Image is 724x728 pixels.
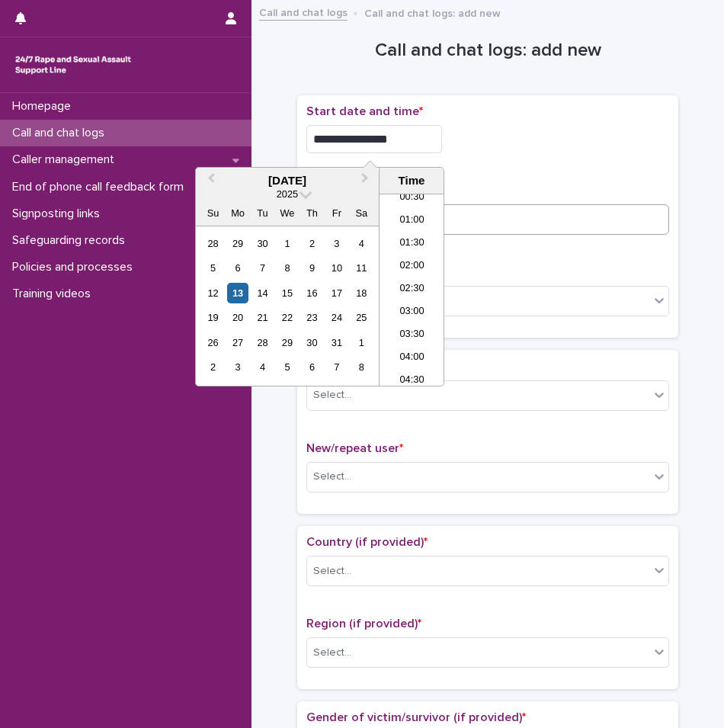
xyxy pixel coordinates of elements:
[302,283,322,303] div: Choose Thursday, October 16th, 2025
[354,169,379,194] button: Next Month
[380,278,444,301] li: 02:30
[380,370,444,393] li: 04:30
[6,180,196,194] p: End of phone call feedback form
[203,258,223,278] div: Choose Sunday, October 5th, 2025
[6,126,117,140] p: Call and chat logs
[302,357,322,377] div: Choose Thursday, November 6th, 2025
[380,233,444,255] li: 01:30
[313,387,351,403] div: Select...
[306,617,421,630] span: Region (if provided)
[252,233,273,254] div: Choose Tuesday, September 30th, 2025
[277,258,297,278] div: Choose Wednesday, October 8th, 2025
[203,203,223,223] div: Su
[313,469,351,485] div: Select...
[313,563,351,579] div: Select...
[277,203,297,223] div: We
[277,357,297,377] div: Choose Wednesday, November 5th, 2025
[6,207,112,221] p: Signposting links
[302,233,322,254] div: Choose Thursday, October 2nd, 2025
[383,174,440,188] div: Time
[351,233,372,254] div: Choose Saturday, October 4th, 2025
[306,105,423,117] span: Start date and time
[227,233,248,254] div: Choose Monday, September 29th, 2025
[306,711,526,723] span: Gender of victim/survivor (if provided)
[252,283,273,303] div: Choose Tuesday, October 14th, 2025
[200,231,373,380] div: month 2025-10
[380,255,444,278] li: 02:00
[351,357,372,377] div: Choose Saturday, November 8th, 2025
[203,332,223,353] div: Choose Sunday, October 26th, 2025
[227,332,248,353] div: Choose Monday, October 27th, 2025
[351,258,372,278] div: Choose Saturday, October 11th, 2025
[326,203,347,223] div: Fr
[203,283,223,303] div: Choose Sunday, October 12th, 2025
[351,307,372,328] div: Choose Saturday, October 25th, 2025
[197,169,222,194] button: Previous Month
[277,332,297,353] div: Choose Wednesday, October 29th, 2025
[252,203,273,223] div: Tu
[380,324,444,347] li: 03:30
[12,50,134,80] img: rhQMoQhaT3yELyF149Cw
[203,233,223,254] div: Choose Sunday, September 28th, 2025
[326,258,347,278] div: Choose Friday, October 10th, 2025
[277,233,297,254] div: Choose Wednesday, October 1st, 2025
[277,307,297,328] div: Choose Wednesday, October 22nd, 2025
[227,283,248,303] div: Choose Monday, October 13th, 2025
[306,536,428,548] span: Country (if provided)
[227,258,248,278] div: Choose Monday, October 6th, 2025
[203,307,223,328] div: Choose Sunday, October 19th, 2025
[6,260,145,274] p: Policies and processes
[364,4,501,21] p: Call and chat logs: add new
[259,3,348,21] a: Call and chat logs
[306,442,403,454] span: New/repeat user
[313,645,351,661] div: Select...
[380,187,444,210] li: 00:30
[227,307,248,328] div: Choose Monday, October 20th, 2025
[302,258,322,278] div: Choose Thursday, October 9th, 2025
[326,233,347,254] div: Choose Friday, October 3rd, 2025
[252,332,273,353] div: Choose Tuesday, October 28th, 2025
[6,233,137,248] p: Safeguarding records
[351,332,372,353] div: Choose Saturday, November 1st, 2025
[326,357,347,377] div: Choose Friday, November 7th, 2025
[6,152,127,167] p: Caller management
[302,307,322,328] div: Choose Thursday, October 23rd, 2025
[196,174,379,188] div: [DATE]
[380,301,444,324] li: 03:00
[302,332,322,353] div: Choose Thursday, October 30th, 2025
[297,40,678,62] h1: Call and chat logs: add new
[252,258,273,278] div: Choose Tuesday, October 7th, 2025
[252,357,273,377] div: Choose Tuesday, November 4th, 2025
[326,283,347,303] div: Choose Friday, October 17th, 2025
[326,332,347,353] div: Choose Friday, October 31st, 2025
[203,357,223,377] div: Choose Sunday, November 2nd, 2025
[277,188,298,200] span: 2025
[227,203,248,223] div: Mo
[227,357,248,377] div: Choose Monday, November 3rd, 2025
[6,99,83,114] p: Homepage
[351,283,372,303] div: Choose Saturday, October 18th, 2025
[380,210,444,233] li: 01:00
[6,287,103,301] p: Training videos
[252,307,273,328] div: Choose Tuesday, October 21st, 2025
[302,203,322,223] div: Th
[277,283,297,303] div: Choose Wednesday, October 15th, 2025
[351,203,372,223] div: Sa
[326,307,347,328] div: Choose Friday, October 24th, 2025
[380,347,444,370] li: 04:00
